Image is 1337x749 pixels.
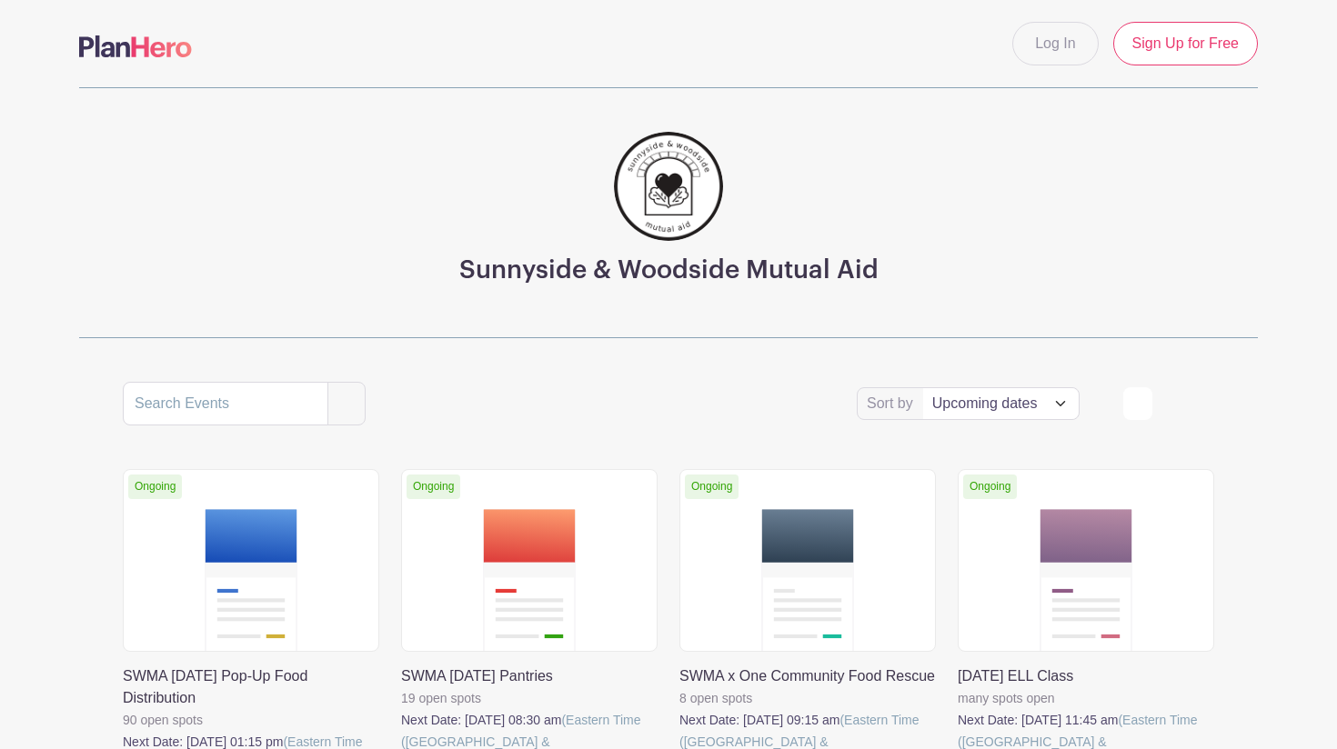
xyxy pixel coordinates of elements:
[1012,22,1098,65] a: Log In
[459,255,879,286] h3: Sunnyside & Woodside Mutual Aid
[1113,22,1258,65] a: Sign Up for Free
[123,382,328,425] input: Search Events
[867,393,919,414] label: Sort by
[614,132,723,241] img: 256.png
[1123,387,1214,420] div: order and view
[79,35,192,57] img: logo-507f7623f17ff9eddc593b1ce0a138ce2505c220e1c5a4e2b4648c50719b7d32.svg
